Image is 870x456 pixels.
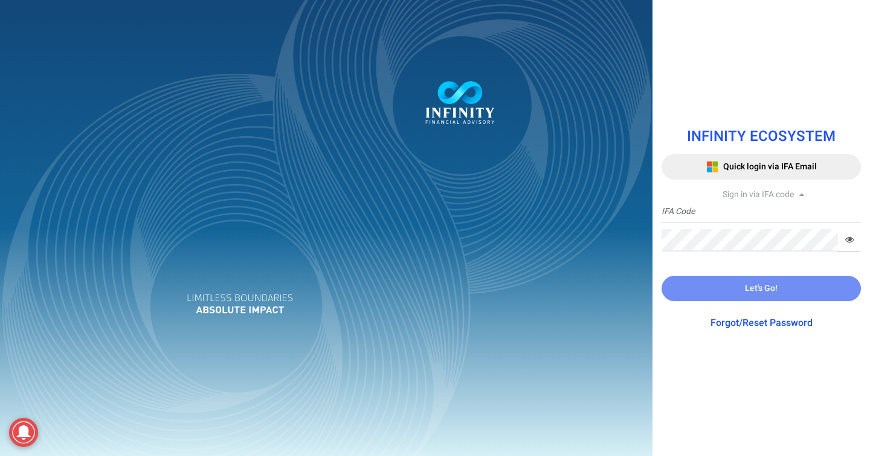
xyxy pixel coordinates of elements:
[662,189,861,201] div: Sign in via IFA code
[710,316,813,330] a: Forgot/Reset Password
[745,282,778,295] span: Let's Go!
[662,154,861,180] button: Quick login via IFA Email
[723,188,794,201] span: Sign in via IFA code
[723,160,817,173] span: Quick login via IFA Email
[662,201,861,223] input: IFA Code
[662,129,861,145] h1: INFINITY ECOSYSTEM
[662,276,861,301] button: Let's Go!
